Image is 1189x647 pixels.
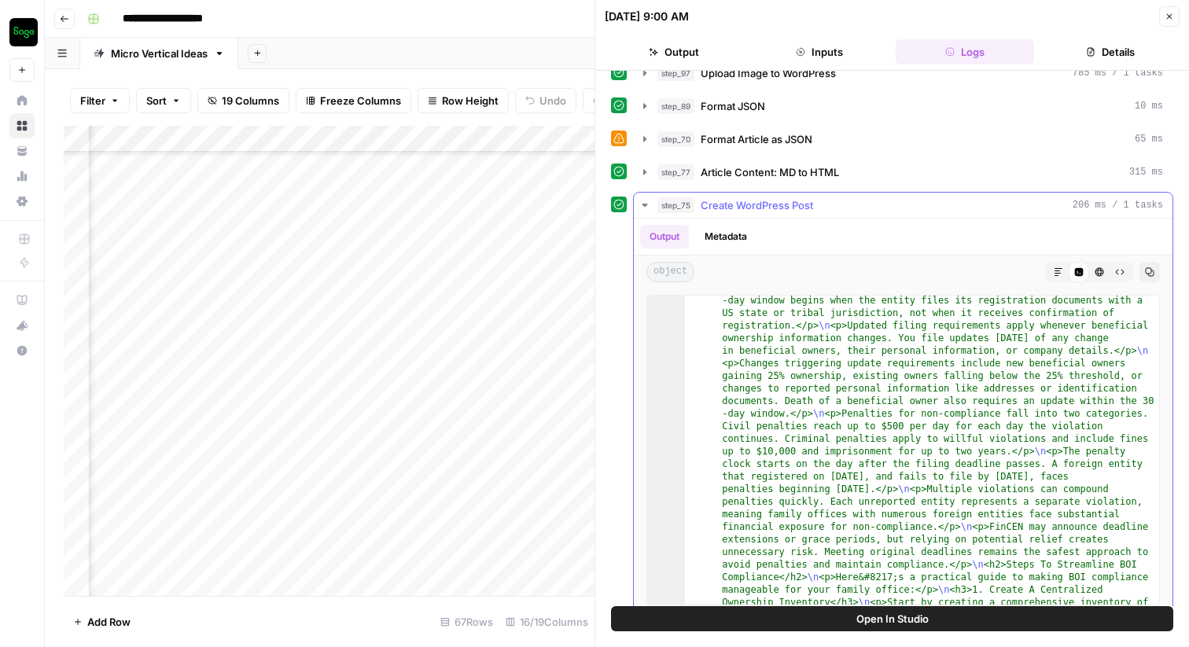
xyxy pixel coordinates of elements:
[515,88,576,113] button: Undo
[9,138,35,164] a: Your Data
[750,39,889,64] button: Inputs
[646,262,694,282] span: object
[9,313,35,338] button: What's new?
[701,98,765,114] span: Format JSON
[605,39,744,64] button: Output
[1052,233,1106,248] div: Code Editor
[146,93,167,108] span: Sort
[499,609,594,634] div: 16/19 Columns
[634,160,1172,185] button: 315 ms
[657,197,694,213] span: step_75
[539,93,566,108] span: Undo
[87,614,131,630] span: Add Row
[442,93,499,108] span: Row Height
[10,314,34,337] div: What's new?
[434,609,499,634] div: 67 Rows
[222,93,279,108] span: 19 Columns
[80,38,238,69] a: Micro Vertical Ideas
[296,88,411,113] button: Freeze Columns
[9,164,35,189] a: Usage
[896,39,1035,64] button: Logs
[1135,99,1163,113] span: 10 ms
[634,94,1172,119] button: 10 ms
[701,164,839,180] span: Article Content: MD to HTML
[80,93,105,108] span: Filter
[701,65,836,81] span: Upload Image to WordPress
[634,193,1172,218] button: 206 ms / 1 tasks
[634,219,1172,612] div: 206 ms / 1 tasks
[1135,132,1163,146] span: 65 ms
[1073,66,1163,80] span: 785 ms / 1 tasks
[9,288,35,313] a: AirOps Academy
[9,18,38,46] img: Sage SEO Logo
[418,88,509,113] button: Row Height
[111,46,208,61] div: Micro Vertical Ideas
[9,113,35,138] a: Browse
[657,65,694,81] span: step_97
[197,88,289,113] button: 19 Columns
[9,338,35,363] button: Help + Support
[1035,233,1081,248] div: Markdown
[657,131,694,147] span: step_70
[605,9,689,24] div: [DATE] 9:00 AM
[701,197,813,213] span: Create WordPress Post
[9,189,35,214] a: Settings
[64,609,140,634] button: Add Row
[611,606,1173,631] button: Open In Studio
[1040,39,1180,64] button: Details
[657,98,694,114] span: step_89
[9,88,35,113] a: Home
[320,93,401,108] span: Freeze Columns
[657,164,694,180] span: step_77
[1129,165,1163,179] span: 315 ms
[640,225,689,248] button: Output
[1073,198,1163,212] span: 206 ms / 1 tasks
[634,61,1172,86] button: 785 ms / 1 tasks
[701,131,812,147] span: Format Article as JSON
[136,88,191,113] button: Sort
[70,88,130,113] button: Filter
[695,225,756,248] button: Metadata
[9,13,35,52] button: Workspace: Sage SEO
[634,127,1172,152] button: 65 ms
[856,611,929,627] span: Open In Studio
